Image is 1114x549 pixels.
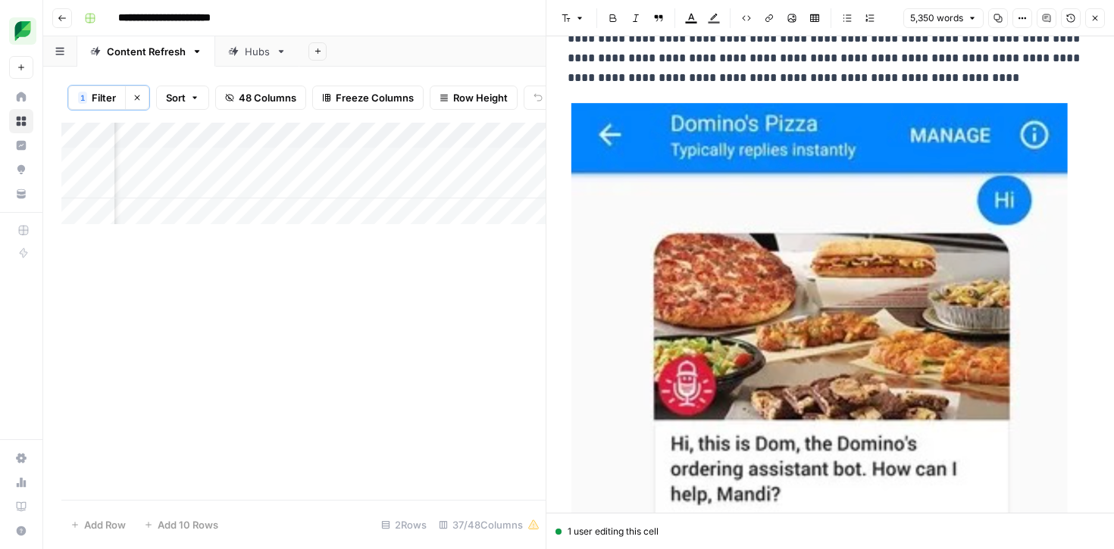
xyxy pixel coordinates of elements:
[156,86,209,110] button: Sort
[135,513,227,537] button: Add 10 Rows
[107,44,186,59] div: Content Refresh
[9,85,33,109] a: Home
[910,11,963,25] span: 5,350 words
[433,513,546,537] div: 37/48 Columns
[61,513,135,537] button: Add Row
[158,517,218,532] span: Add 10 Rows
[9,182,33,206] a: Your Data
[903,8,984,28] button: 5,350 words
[215,36,299,67] a: Hubs
[84,517,126,532] span: Add Row
[92,90,116,105] span: Filter
[336,90,414,105] span: Freeze Columns
[215,86,306,110] button: 48 Columns
[9,12,33,50] button: Workspace: SproutSocial
[9,109,33,133] a: Browse
[9,494,33,519] a: Learning Hub
[80,92,85,104] span: 1
[245,44,270,59] div: Hubs
[9,519,33,543] button: Help + Support
[239,90,296,105] span: 48 Columns
[9,158,33,182] a: Opportunities
[430,86,518,110] button: Row Height
[375,513,433,537] div: 2 Rows
[312,86,424,110] button: Freeze Columns
[77,36,215,67] a: Content Refresh
[166,90,186,105] span: Sort
[555,525,1105,538] div: 1 user editing this cell
[9,446,33,470] a: Settings
[9,17,36,45] img: SproutSocial Logo
[68,86,125,110] button: 1Filter
[9,133,33,158] a: Insights
[453,90,508,105] span: Row Height
[9,470,33,494] a: Usage
[78,92,87,104] div: 1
